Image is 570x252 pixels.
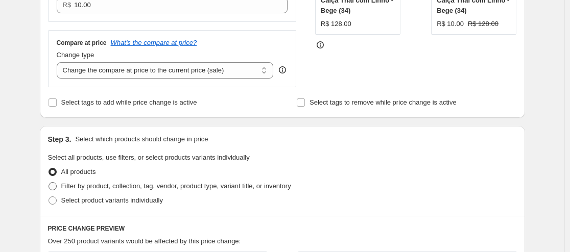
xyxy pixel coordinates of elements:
[437,19,464,29] div: R$ 10.00
[321,19,351,29] div: R$ 128.00
[48,224,517,233] h6: PRICE CHANGE PREVIEW
[57,51,94,59] span: Change type
[310,98,457,106] span: Select tags to remove while price change is active
[277,65,288,75] div: help
[61,168,96,175] span: All products
[48,134,72,144] h2: Step 3.
[61,182,291,190] span: Filter by product, collection, tag, vendor, product type, variant title, or inventory
[57,39,107,47] h3: Compare at price
[111,39,197,46] button: What's the compare at price?
[75,134,208,144] p: Select which products should change in price
[63,1,72,9] span: R$
[61,98,197,106] span: Select tags to add while price change is active
[61,196,163,204] span: Select product variants individually
[48,154,250,161] span: Select all products, use filters, or select products variants individually
[48,237,241,245] span: Over 250 product variants would be affected by this price change:
[468,19,498,29] strike: R$ 128.00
